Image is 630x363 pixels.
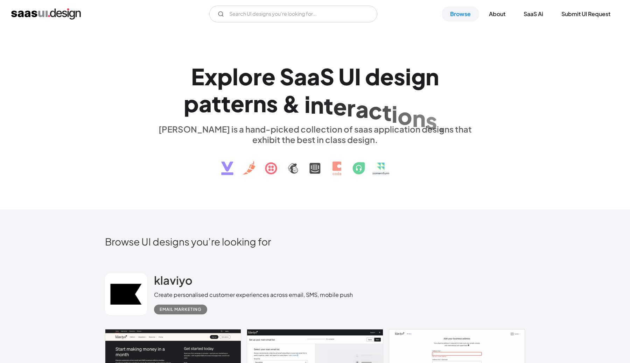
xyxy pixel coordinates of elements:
div: t [324,92,333,119]
div: n [426,63,439,90]
div: c [369,97,382,124]
div: l [232,63,238,90]
div: n [412,105,426,131]
div: e [231,90,244,117]
div: . [437,109,446,136]
div: e [262,63,275,90]
h1: Explore SaaS UI design patterns & interactions. [154,63,476,117]
div: r [253,63,262,90]
div: s [426,107,437,134]
div: t [212,90,221,117]
div: S [320,63,334,90]
a: Browse [442,6,479,22]
div: o [238,63,253,90]
div: i [392,100,398,127]
h2: Browse UI designs you’re looking for [105,235,525,248]
div: e [380,63,394,90]
div: d [365,63,380,90]
div: e [333,93,347,120]
div: a [307,63,320,90]
div: I [355,63,361,90]
div: r [347,94,356,121]
input: Search UI designs you're looking for... [209,6,377,22]
div: n [310,91,324,118]
div: s [394,63,405,90]
div: a [356,95,369,122]
div: U [338,63,355,90]
div: p [184,90,199,117]
div: r [244,90,253,117]
img: text, icon, saas logo [209,145,421,181]
h2: klaviyo [154,273,192,287]
a: Submit UI Request [553,6,619,22]
div: & [282,90,300,117]
div: S [280,63,294,90]
div: i [405,63,411,90]
div: t [382,99,392,126]
a: SaaS Ai [515,6,552,22]
div: n [253,90,266,117]
a: klaviyo [154,273,192,291]
div: Email Marketing [160,305,202,314]
div: p [217,63,232,90]
div: s [266,90,278,117]
div: [PERSON_NAME] is a hand-picked collection of saas application designs that exhibit the best in cl... [154,124,476,145]
div: g [411,63,426,90]
form: Email Form [209,6,377,22]
div: a [199,90,212,117]
div: o [398,102,412,129]
div: x [204,63,217,90]
div: E [191,63,204,90]
div: Create personalised customer experiences across email, SMS, mobile push [154,291,353,299]
div: t [221,90,231,117]
div: i [304,91,310,118]
a: About [481,6,514,22]
a: home [11,8,81,20]
div: a [294,63,307,90]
